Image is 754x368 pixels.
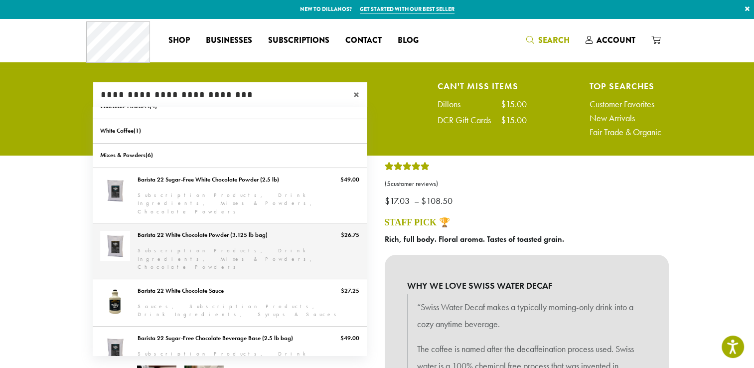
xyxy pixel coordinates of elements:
bdi: 17.03 [385,195,412,206]
span: Shop [168,34,190,47]
a: Customer Favorites [590,100,661,109]
a: Get started with our best seller [360,5,454,13]
a: Staff Pick 🏆 [385,217,450,227]
h4: Can't Miss Items [438,82,527,90]
a: (5customer reviews) [385,179,669,189]
a: Search [518,32,578,48]
div: $15.00 [501,116,527,125]
a: Shop [160,32,198,48]
span: $ [421,195,426,206]
b: Rich, full body. Floral aroma. Tastes of toasted grain. [385,234,564,244]
span: Businesses [206,34,252,47]
h4: Top Searches [590,82,661,90]
a: New Arrivals [590,114,661,123]
span: Subscriptions [268,34,329,47]
span: × [353,89,367,101]
div: Dillons [438,100,470,109]
div: $15.00 [501,100,527,109]
div: Rated 5.00 out of 5 [385,161,430,176]
span: 5 [387,180,391,188]
span: Search [538,34,570,46]
div: DCR Gift Cards [438,116,501,125]
span: Account [597,34,635,46]
p: “Swiss Water Decaf makes a typically morning-only drink into a cozy anytime beverage. [417,299,636,333]
span: $ [385,195,390,206]
h1: Swiss Water Decaf [385,128,669,157]
span: Blog [398,34,419,47]
bdi: 108.50 [421,195,455,206]
span: Contact [345,34,382,47]
a: Fair Trade & Organic [590,128,661,137]
span: – [414,195,419,206]
b: WHY WE LOVE SWISS WATER DECAF [407,277,646,294]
